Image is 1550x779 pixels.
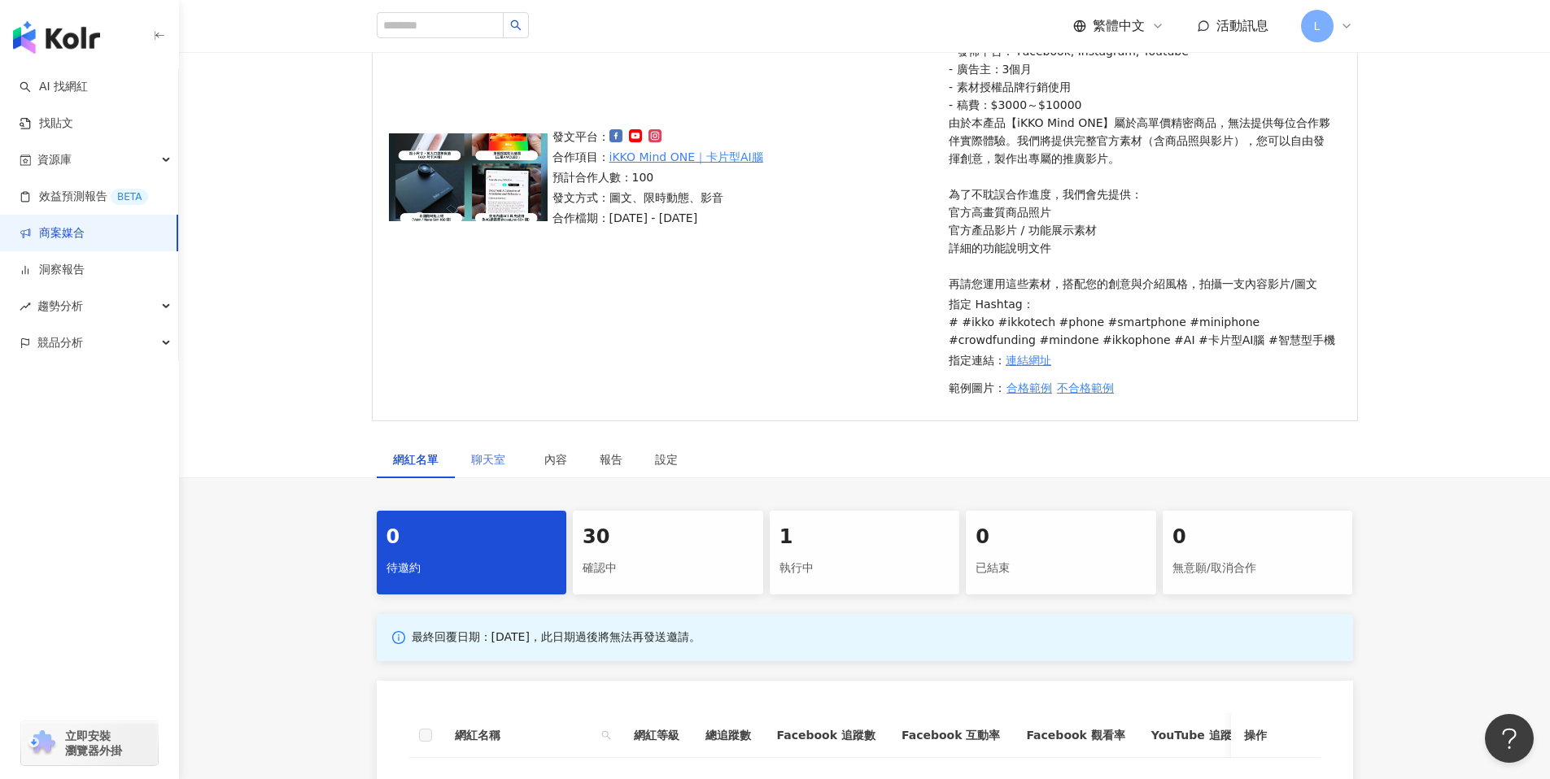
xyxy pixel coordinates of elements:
div: 報告 [600,450,622,468]
div: 無意願/取消合作 [1172,555,1343,582]
a: chrome extension立即安裝 瀏覽器外掛 [21,721,158,765]
th: 網紅等級 [621,713,692,758]
img: chrome extension [26,730,58,756]
span: L [1314,17,1321,35]
span: search [598,723,614,747]
span: 合格範例 [1006,381,1052,394]
div: 確認中 [583,555,753,582]
span: 立即安裝 瀏覽器外掛 [65,729,122,758]
p: 範例圖片： [949,372,1336,404]
span: 聊天室 [471,454,512,465]
iframe: Help Scout Beacon - Open [1485,714,1534,763]
span: 競品分析 [37,324,83,361]
div: 0 [976,524,1146,551]
p: 指定連結： [949,351,1336,369]
p: # #ikko #ikkotech #phone #smartphone #miniphone #crowdfunding #mindone #ikkophone #AI #卡片型AI腦 #智慧型手機 [949,313,1336,349]
div: 30 [583,524,753,551]
span: 資源庫 [37,141,72,178]
th: Facebook 追蹤數 [764,713,889,758]
a: 商案媒合 [20,225,85,242]
span: 繁體中文 [1093,17,1145,35]
a: 連結網址 [1006,351,1051,369]
th: Facebook 互動率 [889,713,1013,758]
button: 合格範例 [1006,372,1053,404]
span: 活動訊息 [1216,18,1268,33]
a: 洞察報告 [20,262,85,278]
div: 1 [779,524,950,551]
p: 合作檔期：[DATE] - [DATE] [552,209,763,227]
div: 0 [386,524,557,551]
div: 已結束 [976,555,1146,582]
div: 待邀約 [386,555,557,582]
div: 網紅名單 [393,450,439,468]
button: 不合格範例 [1056,372,1115,404]
p: 發文方式：圖文、限時動態、影音 [552,189,763,207]
div: 0 [1172,524,1343,551]
th: 操作 [1231,713,1321,758]
span: search [601,730,611,740]
div: 執行中 [779,555,950,582]
img: iKKO Mind ONE｜卡片型AI腦 [389,133,548,221]
span: 趨勢分析 [37,288,83,324]
th: YouTube 追蹤數 [1138,713,1256,758]
span: rise [20,301,31,312]
a: searchAI 找網紅 [20,79,88,95]
a: 效益預測報告BETA [20,189,148,205]
span: info-circle [390,629,408,646]
a: 找貼文 [20,115,73,132]
span: 網紅名稱 [455,726,595,744]
p: 指定 Hashtag： [949,295,1336,349]
a: iKKO Mind ONE｜卡片型AI腦 [609,148,763,166]
div: 設定 [655,450,678,468]
th: 總追蹤數 [692,713,764,758]
p: 合作項目： [552,148,763,166]
span: 不合格範例 [1057,381,1114,394]
img: logo [13,21,100,54]
p: 發文平台： [552,128,763,146]
p: 預計合作人數：100 [552,168,763,186]
p: 最終回覆日期：[DATE]，此日期過後將無法再發送邀請。 [412,629,701,646]
span: search [510,20,522,31]
th: Facebook 觀看率 [1013,713,1137,758]
div: 內容 [544,450,567,468]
